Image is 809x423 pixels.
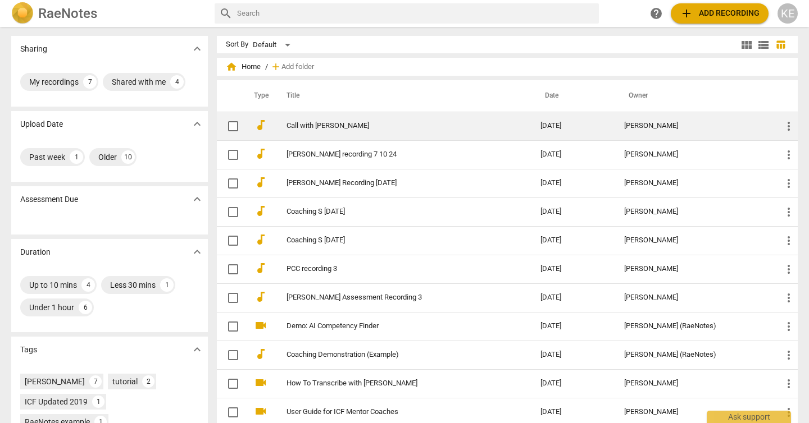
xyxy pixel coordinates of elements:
[531,312,615,341] td: [DATE]
[287,122,500,130] a: Call with [PERSON_NAME]
[738,36,755,53] button: Tile view
[110,279,156,291] div: Less 30 mins
[624,379,764,388] div: [PERSON_NAME]
[190,245,204,259] span: expand_more
[531,283,615,312] td: [DATE]
[531,255,615,283] td: [DATE]
[20,246,51,258] p: Duration
[287,379,500,388] a: How To Transcribe with [PERSON_NAME]
[740,38,753,52] span: view_module
[287,208,500,216] a: Coaching S [DATE]
[20,118,63,130] p: Upload Date
[112,376,138,387] div: tutorial
[624,408,764,416] div: [PERSON_NAME]
[98,151,117,163] div: Older
[254,204,267,218] span: audiotrack
[680,7,760,20] span: Add recording
[254,347,267,361] span: audiotrack
[782,377,796,390] span: more_vert
[531,226,615,255] td: [DATE]
[624,293,764,302] div: [PERSON_NAME]
[254,319,267,332] span: videocam
[772,36,789,53] button: Table view
[671,3,769,24] button: Upload
[254,404,267,418] span: videocam
[226,40,248,49] div: Sort By
[287,322,500,330] a: Demo: AI Competency Finder
[755,36,772,53] button: List view
[25,376,85,387] div: [PERSON_NAME]
[782,177,796,190] span: more_vert
[189,191,206,208] button: Show more
[273,80,531,112] th: Title
[89,375,102,388] div: 7
[287,236,500,245] a: Coaching S [DATE]
[190,42,204,56] span: expand_more
[624,351,764,359] div: [PERSON_NAME] (RaeNotes)
[782,263,796,276] span: more_vert
[25,396,88,407] div: ICF Updated 2019
[29,279,77,291] div: Up to 10 mins
[287,408,500,416] a: User Guide for ICF Mentor Coaches
[265,63,268,71] span: /
[531,169,615,197] td: [DATE]
[680,7,693,20] span: add
[707,411,791,423] div: Ask support
[190,192,204,206] span: expand_more
[11,2,34,25] img: Logo
[270,61,281,72] span: add
[782,205,796,219] span: more_vert
[287,179,500,187] a: [PERSON_NAME] Recording [DATE]
[92,396,104,408] div: 1
[70,150,83,164] div: 1
[624,265,764,273] div: [PERSON_NAME]
[160,278,174,292] div: 1
[20,43,47,55] p: Sharing
[782,406,796,419] span: more_vert
[254,147,267,160] span: audiotrack
[287,265,500,273] a: PCC recording 3
[624,150,764,159] div: [PERSON_NAME]
[254,376,267,389] span: videocam
[190,343,204,356] span: expand_more
[646,3,666,24] a: Help
[775,39,786,50] span: table_chart
[170,75,184,89] div: 4
[531,197,615,226] td: [DATE]
[782,320,796,333] span: more_vert
[782,148,796,162] span: more_vert
[226,61,237,72] span: home
[281,63,314,71] span: Add folder
[254,290,267,304] span: audiotrack
[20,194,78,205] p: Assessment Due
[782,291,796,305] span: more_vert
[189,40,206,57] button: Show more
[782,348,796,362] span: more_vert
[531,112,615,140] td: [DATE]
[83,75,97,89] div: 7
[29,151,65,163] div: Past week
[112,76,166,88] div: Shared with me
[81,278,95,292] div: 4
[254,118,267,132] span: audiotrack
[253,36,294,54] div: Default
[219,7,233,20] span: search
[287,150,500,159] a: [PERSON_NAME] recording 7 10 24
[189,116,206,132] button: Show more
[615,80,773,112] th: Owner
[624,122,764,130] div: [PERSON_NAME]
[29,76,79,88] div: My recordings
[190,117,204,131] span: expand_more
[189,341,206,358] button: Show more
[189,243,206,260] button: Show more
[778,3,798,24] button: KE
[38,6,97,21] h2: RaeNotes
[29,302,74,313] div: Under 1 hour
[531,341,615,369] td: [DATE]
[624,322,764,330] div: [PERSON_NAME] (RaeNotes)
[649,7,663,20] span: help
[757,38,770,52] span: view_list
[245,80,273,112] th: Type
[254,176,267,189] span: audiotrack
